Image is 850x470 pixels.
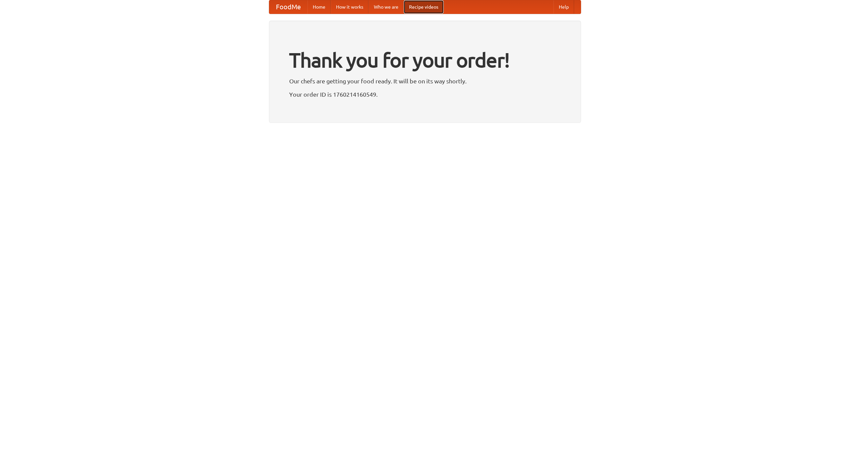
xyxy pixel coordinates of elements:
a: Home [307,0,331,14]
p: Our chefs are getting your food ready. It will be on its way shortly. [289,76,561,86]
h1: Thank you for your order! [289,44,561,76]
a: How it works [331,0,369,14]
a: Who we are [369,0,404,14]
a: FoodMe [269,0,307,14]
a: Recipe videos [404,0,444,14]
a: Help [553,0,574,14]
p: Your order ID is 1760214160549. [289,89,561,99]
